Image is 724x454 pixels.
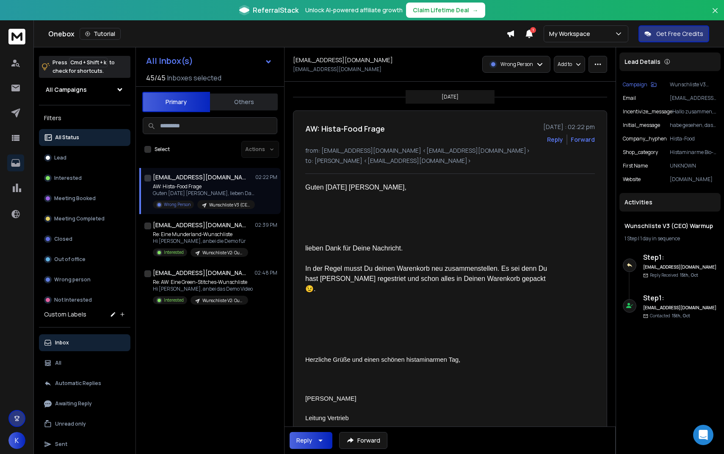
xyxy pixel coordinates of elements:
span: → [473,6,478,14]
p: Wunschliste V3 (CEO) Warmup [209,202,250,208]
button: Inbox [39,334,130,351]
p: Wrong Person [164,201,191,208]
span: Leitung Vertrieb [305,415,349,421]
p: Closed [54,236,72,242]
p: Unread only [55,421,86,427]
button: Get Free Credits [638,25,709,42]
h6: Step 1 : [643,293,717,303]
button: All Campaigns [39,81,130,98]
h1: Wunschliste V3 (CEO) Warmup [625,222,716,230]
p: from: [EMAIL_ADDRESS][DOMAIN_NAME] <[EMAIL_ADDRESS][DOMAIN_NAME]> [305,146,595,155]
div: Open Intercom Messenger [693,425,713,445]
p: shop_category [623,149,658,156]
p: Reply Received [650,272,698,278]
span: 15th, Oct [672,313,690,319]
button: Tutorial [80,28,121,40]
button: Wrong person [39,271,130,288]
p: Press to check for shortcuts. [53,58,115,75]
div: Onebox [48,28,506,40]
h1: [EMAIL_ADDRESS][DOMAIN_NAME] [153,173,246,182]
p: [EMAIL_ADDRESS][DOMAIN_NAME] [293,66,381,73]
span: 45 / 45 [146,73,166,83]
p: All Status [55,134,79,141]
button: Sent [39,436,130,453]
h6: [EMAIL_ADDRESS][DOMAIN_NAME] [643,305,717,311]
h1: [EMAIL_ADDRESS][DOMAIN_NAME] [153,269,246,277]
button: K [8,432,25,449]
p: Wunschliste V2: Outreach [202,297,243,304]
div: Activities [619,193,721,212]
p: Contacted [650,313,690,319]
button: Automatic Replies [39,375,130,392]
p: Get Free Credits [656,30,703,38]
p: [EMAIL_ADDRESS][DOMAIN_NAME] [670,95,717,102]
button: Lead [39,149,130,166]
p: Awaiting Reply [55,400,92,407]
p: 02:39 PM [255,222,277,228]
h6: Step 1 : [643,252,717,262]
p: Hi [PERSON_NAME], anbei die Demo für [153,238,248,245]
p: Wunschliste V2: Outreach [202,250,243,256]
button: Forward [339,432,387,449]
p: Re: Eine Munderland-Wunschliste [153,231,248,238]
p: Unlock AI-powered affiliate growth [305,6,403,14]
button: Primary [142,92,210,112]
span: Herzliche Grüße und einen schönen histaminarmen Tag, [305,356,460,363]
p: First Name [623,162,648,169]
p: website [623,176,641,183]
p: Hi [PERSON_NAME], anbei das Demo Video [153,286,253,292]
p: All [55,360,61,366]
p: Out of office [54,256,86,263]
p: UNKNOWN [670,162,717,169]
button: Meeting Booked [39,190,130,207]
span: ReferralStack [253,5,298,15]
button: Reply [290,432,332,449]
button: Reply [547,135,563,144]
h3: Inboxes selected [167,73,221,83]
span: 1 Step [625,235,637,242]
h1: [EMAIL_ADDRESS][DOMAIN_NAME] [293,56,393,64]
h1: All Campaigns [46,85,87,94]
button: All [39,355,130,371]
p: to: [PERSON_NAME] <[EMAIL_ADDRESS][DOMAIN_NAME]> [305,157,595,165]
p: initial_message [623,122,660,129]
button: Meeting Completed [39,210,130,227]
p: Email [623,95,636,102]
div: Forward [571,135,595,144]
p: Wunschliste V3 (CEO) Warmup [670,81,717,88]
div: | [625,235,716,242]
button: All Status [39,129,130,146]
h3: Filters [39,112,130,124]
p: Lead [54,154,66,161]
p: Campaign [623,81,647,88]
p: Meeting Booked [54,195,96,202]
button: Claim Lifetime Deal→ [406,3,485,18]
span: 15th, Oct [680,272,698,278]
p: Hista-Food [670,135,717,142]
span: Cmd + Shift + k [69,58,108,67]
p: Lead Details [625,58,660,66]
button: Closed [39,231,130,248]
p: Inbox [55,339,69,346]
p: AW: Hista-Food Frage [153,183,254,190]
div: Reply [296,436,312,445]
p: Wrong Person [500,61,533,68]
p: Re: AW: Eine Green-Stitches-Wunschliste [153,279,253,286]
p: incentivize_message [623,108,672,115]
h1: AW: Hista-Food Frage [305,123,385,135]
p: Add to [558,61,572,68]
p: Interested [164,249,184,256]
p: company_hyphen [623,135,667,142]
p: My Workspace [549,30,594,38]
button: Unread only [39,415,130,432]
h1: [EMAIL_ADDRESS][DOMAIN_NAME] [153,221,246,229]
p: Interested [164,297,184,303]
button: All Inbox(s) [139,52,279,69]
p: Wrong person [54,276,91,283]
button: Campaign [623,81,657,88]
button: Close banner [710,5,721,25]
p: 02:22 PM [255,174,277,181]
